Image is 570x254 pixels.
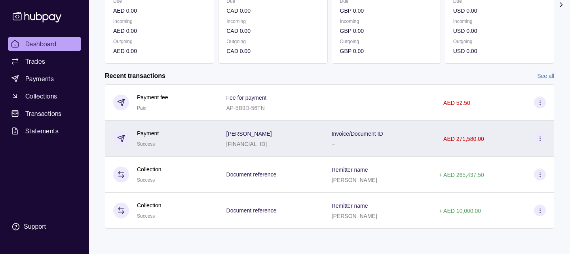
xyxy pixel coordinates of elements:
p: Remitter name [332,203,368,209]
p: CAD 0.00 [226,27,319,35]
p: GBP 0.00 [340,6,433,15]
p: Outgoing [453,37,546,46]
p: GBP 0.00 [340,47,433,55]
p: Outgoing [226,37,319,46]
a: Statements [8,124,81,138]
h2: Recent transactions [105,72,165,80]
span: Transactions [25,109,62,118]
p: + AED 265,437.50 [439,172,484,178]
span: Dashboard [25,39,57,49]
span: Success [137,213,155,219]
p: Payment fee [137,93,168,102]
p: Incoming [226,17,319,26]
p: Invoice/Document ID [332,131,383,137]
a: See all [537,72,554,80]
span: Payments [25,74,54,83]
span: Statements [25,126,59,136]
p: Document reference [226,171,277,178]
p: + AED 10,000.00 [439,208,481,214]
p: − AED 271,580.00 [439,136,484,142]
p: USD 0.00 [453,47,546,55]
p: Incoming [453,17,546,26]
p: Remitter name [332,167,368,173]
p: [PERSON_NAME] [226,131,272,137]
span: Success [137,177,155,183]
span: Trades [25,57,45,66]
p: [PERSON_NAME] [332,213,377,219]
p: [PERSON_NAME] [332,177,377,183]
p: [FINANCIAL_ID] [226,141,267,147]
a: Collections [8,89,81,103]
p: AED 0.00 [113,6,206,15]
span: Success [137,141,155,147]
p: − AED 52.50 [439,100,470,106]
p: – [332,141,335,147]
p: AED 0.00 [113,27,206,35]
p: CAD 0.00 [226,6,319,15]
span: Paid [137,105,146,111]
p: USD 0.00 [453,6,546,15]
p: CAD 0.00 [226,47,319,55]
p: Incoming [340,17,433,26]
p: AP-5B9D-56TN [226,105,265,111]
p: Payment [137,129,159,138]
a: Transactions [8,106,81,121]
p: AED 0.00 [113,47,206,55]
p: Fee for payment [226,95,267,101]
a: Support [8,218,81,235]
div: Support [24,222,46,231]
p: USD 0.00 [453,27,546,35]
a: Payments [8,72,81,86]
p: Collection [137,201,161,210]
p: GBP 0.00 [340,27,433,35]
p: Document reference [226,207,277,214]
p: Collection [137,165,161,174]
a: Dashboard [8,37,81,51]
a: Trades [8,54,81,68]
span: Collections [25,91,57,101]
p: Outgoing [340,37,433,46]
p: Incoming [113,17,206,26]
p: Outgoing [113,37,206,46]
